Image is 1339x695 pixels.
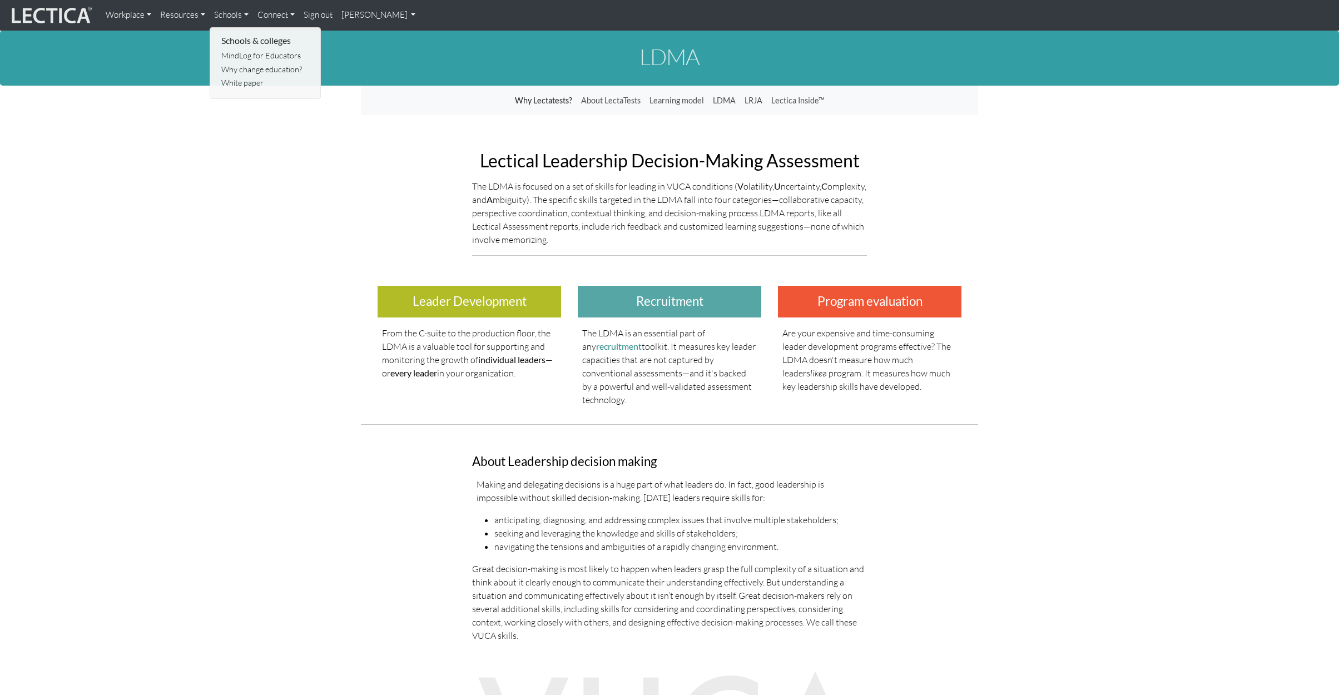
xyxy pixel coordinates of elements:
[477,478,862,504] p: Making and delegating decisions is a huge part of what leaders do. In fact, good leadership is im...
[782,326,957,393] p: Are your expensive and time-consuming leader development programs effective? The LDMA doesn't mea...
[578,286,761,317] h3: Recruitment
[378,286,561,317] h3: Leader Development
[219,49,313,63] a: MindLog for Educators
[390,368,437,378] strong: every leader
[299,4,337,26] a: Sign out
[253,4,299,26] a: Connect
[219,76,313,90] a: White paper
[219,32,313,49] li: Schools & colleges
[810,368,822,379] em: like
[494,513,867,527] li: anticipating, diagnosing, and addressing complex issues that involve multiple stakeholders;
[101,4,156,26] a: Workplace
[767,90,829,111] a: Lectica Inside™
[382,326,557,380] p: From the C-suite to the production floor, the LDMA is a valuable tool for supporting and monitori...
[708,90,740,111] a: LDMA
[577,90,645,111] a: About LectaTests
[478,354,545,365] strong: individual leaders
[219,63,313,77] a: Why change education?
[472,562,867,642] p: Great decision-making is most likely to happen when leaders grasp the full complexity of a situat...
[494,540,867,553] li: navigating the tensions and ambiguities of a rapidly changing environment.
[774,181,781,191] strong: U
[821,181,827,191] strong: C
[596,341,642,351] a: recruitment
[510,90,577,111] a: Why Lectatests?
[472,180,867,246] p: The LDMA is focused on a set of skills for leading in VUCA conditions ( olatility, ncertainty, om...
[156,4,210,26] a: Resources
[778,286,961,317] h3: Program evaluation
[472,455,867,469] h3: About Leadership decision making
[472,151,867,170] h2: Lectical Leadership Decision-Making Assessment
[337,4,420,26] a: [PERSON_NAME]
[645,90,708,111] a: Learning model
[210,4,253,26] a: Schools
[494,527,867,540] li: seeking and leveraging the knowledge and skills of stakeholders;
[737,181,743,191] strong: V
[582,326,757,406] p: The LDMA is an essential part of any toolkit. It measures key leader capacities that are not capt...
[361,44,978,69] h1: LDMA
[9,5,92,26] img: lecticalive
[487,194,493,205] strong: A
[740,90,767,111] a: LRJA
